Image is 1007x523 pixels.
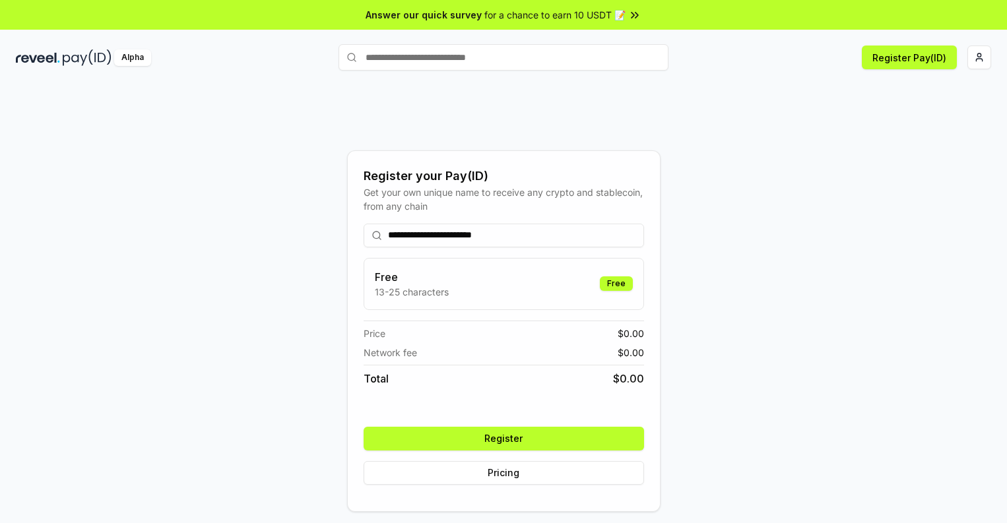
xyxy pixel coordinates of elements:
[364,427,644,450] button: Register
[364,371,389,386] span: Total
[375,269,449,285] h3: Free
[618,326,644,340] span: $ 0.00
[114,49,151,66] div: Alpha
[63,49,112,66] img: pay_id
[484,8,626,22] span: for a chance to earn 10 USDT 📝
[862,46,957,69] button: Register Pay(ID)
[364,346,417,359] span: Network fee
[613,371,644,386] span: $ 0.00
[364,185,644,213] div: Get your own unique name to receive any crypto and stablecoin, from any chain
[618,346,644,359] span: $ 0.00
[364,326,385,340] span: Price
[364,461,644,485] button: Pricing
[366,8,482,22] span: Answer our quick survey
[16,49,60,66] img: reveel_dark
[375,285,449,299] p: 13-25 characters
[364,167,644,185] div: Register your Pay(ID)
[600,276,633,291] div: Free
